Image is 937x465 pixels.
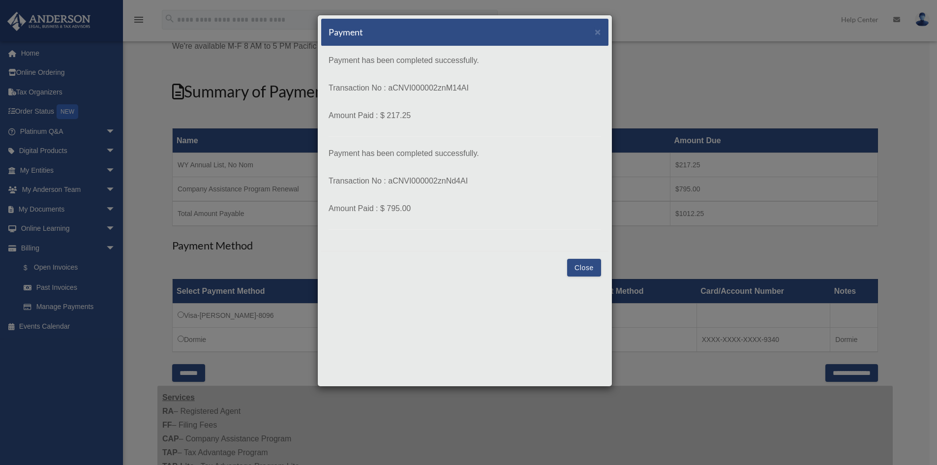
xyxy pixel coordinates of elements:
[329,202,601,216] p: Amount Paid : $ 795.00
[329,54,601,67] p: Payment has been completed successfully.
[595,26,601,37] span: ×
[329,26,363,38] h5: Payment
[567,259,601,277] button: Close
[329,147,601,160] p: Payment has been completed successfully.
[329,174,601,188] p: Transaction No : aCNVI000002znNd4AI
[329,81,601,95] p: Transaction No : aCNVI000002znM14AI
[329,109,601,123] p: Amount Paid : $ 217.25
[595,27,601,37] button: Close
